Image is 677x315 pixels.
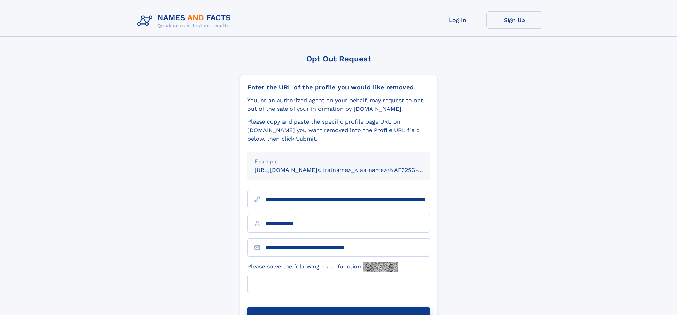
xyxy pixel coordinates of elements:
[247,118,430,143] div: Please copy and paste the specific profile page URL on [DOMAIN_NAME] you want removed into the Pr...
[134,11,237,31] img: Logo Names and Facts
[254,167,444,173] small: [URL][DOMAIN_NAME]<firstname>_<lastname>/NAF325G-xxxxxxxx
[240,54,437,63] div: Opt Out Request
[429,11,486,29] a: Log In
[247,96,430,113] div: You, or an authorized agent on your behalf, may request to opt-out of the sale of your informatio...
[247,83,430,91] div: Enter the URL of the profile you would like removed
[254,157,423,166] div: Example:
[247,262,398,272] label: Please solve the following math function:
[486,11,543,29] a: Sign Up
